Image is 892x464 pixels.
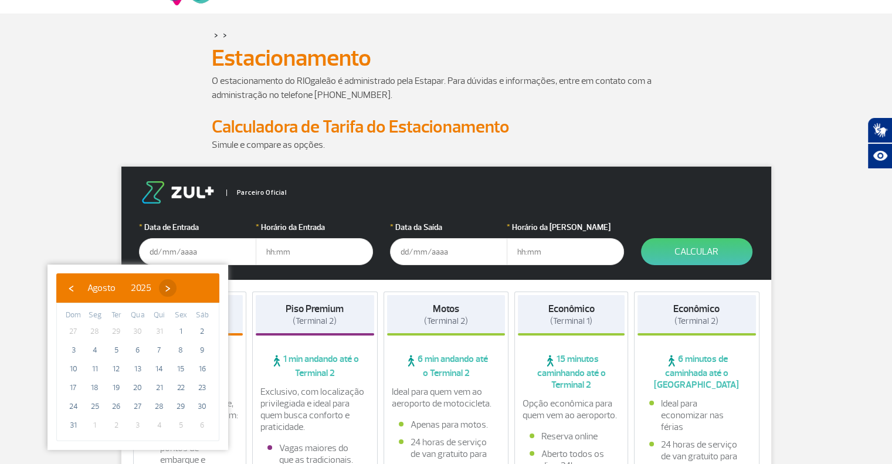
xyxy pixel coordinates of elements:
[286,303,344,315] strong: Piso Premium
[64,341,83,360] span: 3
[128,322,147,341] span: 30
[86,397,104,416] span: 25
[48,265,228,450] bs-datepicker-container: calendar
[390,221,507,233] label: Data da Saída
[673,303,720,315] strong: Econômico
[64,378,83,397] span: 17
[171,341,190,360] span: 8
[150,341,169,360] span: 7
[87,282,116,294] span: Agosto
[62,279,80,297] button: ‹
[107,360,126,378] span: 12
[107,378,126,397] span: 19
[63,309,84,322] th: weekday
[150,378,169,397] span: 21
[641,238,752,265] button: Calcular
[171,378,190,397] span: 22
[507,221,624,233] label: Horário da [PERSON_NAME]
[193,416,212,435] span: 6
[256,221,373,233] label: Horário da Entrada
[550,316,592,327] span: (Terminal 1)
[86,341,104,360] span: 4
[171,416,190,435] span: 5
[387,353,506,379] span: 6 min andando até o Terminal 2
[127,309,149,322] th: weekday
[226,189,287,196] span: Parceiro Oficial
[107,322,126,341] span: 29
[159,279,177,297] button: ›
[867,117,892,169] div: Plugin de acessibilidade da Hand Talk.
[260,386,369,433] p: Exclusivo, com localização privilegiada e ideal para quem busca conforto e praticidade.
[131,282,151,294] span: 2025
[107,416,126,435] span: 2
[123,279,159,297] button: 2025
[392,386,501,409] p: Ideal para quem vem ao aeroporto de motocicleta.
[64,397,83,416] span: 24
[212,74,681,102] p: O estacionamento do RIOgaleão é administrado pela Estapar. Para dúvidas e informações, entre em c...
[128,378,147,397] span: 20
[867,143,892,169] button: Abrir recursos assistivos.
[867,117,892,143] button: Abrir tradutor de língua de sinais.
[64,416,83,435] span: 31
[139,181,216,204] img: logo-zul.png
[128,360,147,378] span: 13
[518,353,625,391] span: 15 minutos caminhando até o Terminal 2
[293,316,337,327] span: (Terminal 2)
[148,309,170,322] th: weekday
[212,116,681,138] h2: Calculadora de Tarifa do Estacionamento
[107,341,126,360] span: 5
[150,322,169,341] span: 31
[64,360,83,378] span: 10
[150,416,169,435] span: 4
[193,341,212,360] span: 9
[170,309,192,322] th: weekday
[256,238,373,265] input: hh:mm
[399,419,494,431] li: Apenas para motos.
[256,353,374,379] span: 1 min andando até o Terminal 2
[193,397,212,416] span: 30
[86,360,104,378] span: 11
[637,353,756,391] span: 6 minutos de caminhada até o [GEOGRAPHIC_DATA]
[171,397,190,416] span: 29
[86,322,104,341] span: 28
[171,322,190,341] span: 1
[223,28,227,42] a: >
[191,309,213,322] th: weekday
[433,303,459,315] strong: Motos
[86,416,104,435] span: 1
[212,138,681,152] p: Simule e compare as opções.
[150,360,169,378] span: 14
[193,378,212,397] span: 23
[106,309,127,322] th: weekday
[649,398,744,433] li: Ideal para economizar nas férias
[128,341,147,360] span: 6
[507,238,624,265] input: hh:mm
[390,238,507,265] input: dd/mm/aaaa
[523,398,620,421] p: Opção econômica para quem vem ao aeroporto.
[674,316,718,327] span: (Terminal 2)
[80,279,123,297] button: Agosto
[64,322,83,341] span: 27
[128,397,147,416] span: 27
[139,238,256,265] input: dd/mm/aaaa
[530,431,613,442] li: Reserva online
[62,280,177,292] bs-datepicker-navigation-view: ​ ​ ​
[548,303,595,315] strong: Econômico
[424,316,468,327] span: (Terminal 2)
[171,360,190,378] span: 15
[128,416,147,435] span: 3
[84,309,106,322] th: weekday
[214,28,218,42] a: >
[193,322,212,341] span: 2
[86,378,104,397] span: 18
[193,360,212,378] span: 16
[150,397,169,416] span: 28
[212,48,681,68] h1: Estacionamento
[107,397,126,416] span: 26
[139,221,256,233] label: Data de Entrada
